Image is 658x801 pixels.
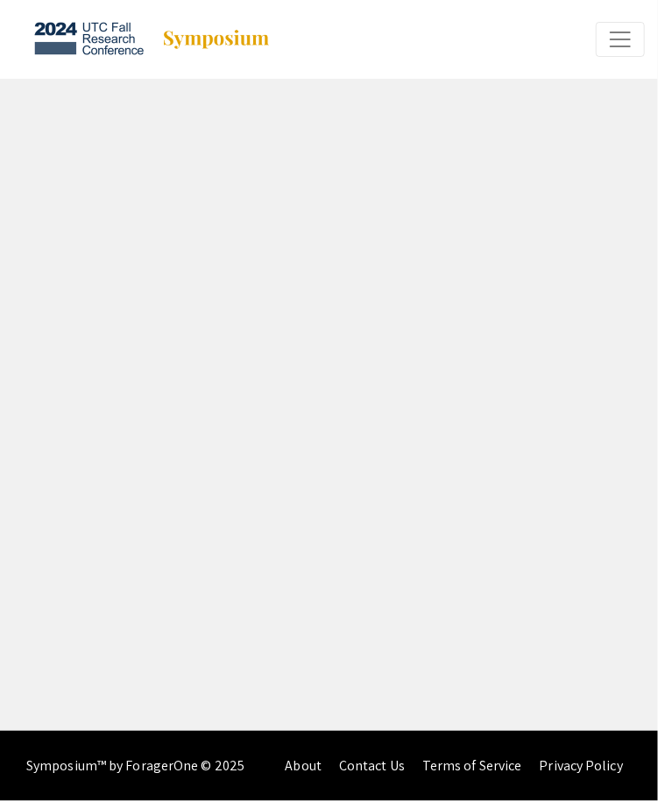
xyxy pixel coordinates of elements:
a: Terms of Service [422,756,522,775]
iframe: Chat [13,722,74,788]
button: Expand or Collapse Menu [596,22,645,57]
a: Privacy Policy [540,756,623,775]
img: Symposium by ForagerOne [161,29,271,50]
img: UTC Fall Research Conference 2024 [34,18,144,61]
a: UTC Fall Research Conference 2024 [13,18,271,61]
div: Symposium™ by ForagerOne © 2025 [26,731,244,801]
a: Contact Us [339,756,405,775]
a: About [285,756,322,775]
